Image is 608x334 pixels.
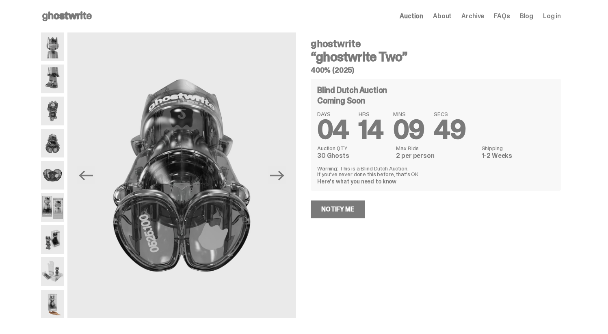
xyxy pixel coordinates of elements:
[520,13,533,19] a: Blog
[317,166,554,177] p: Warning: This is a Blind Dutch Auction. If you’ve never done this before, that’s OK.
[461,13,484,19] a: Archive
[41,225,64,254] img: ghostwrite_Two_Media_11.png
[482,153,554,159] dd: 1-2 Weeks
[359,113,383,147] span: 14
[317,86,387,94] h4: Blind Dutch Auction
[317,145,391,151] dt: Auction QTY
[41,97,64,125] img: ghostwrite_Two_Media_5.png
[317,97,554,105] div: Coming Soon
[317,111,349,117] span: DAYS
[396,153,476,159] dd: 2 per person
[41,161,64,190] img: ghostwrite_Two_Media_8.png
[359,111,383,117] span: HRS
[434,111,465,117] span: SECS
[393,111,424,117] span: MINS
[311,39,561,49] h4: ghostwrite
[482,145,554,151] dt: Shipping
[41,65,64,93] img: ghostwrite_Two_Media_3.png
[311,67,561,74] h5: 400% (2025)
[41,257,64,286] img: ghostwrite_Two_Media_13.png
[543,13,561,19] a: Log in
[317,153,391,159] dd: 30 Ghosts
[400,13,423,19] a: Auction
[311,50,561,63] h3: “ghostwrite Two”
[41,193,64,222] img: ghostwrite_Two_Media_10.png
[296,32,525,318] img: ghostwrite_Two_Media_8.png
[41,129,64,158] img: ghostwrite_Two_Media_6.png
[77,166,95,184] button: Previous
[311,200,365,218] a: Notify Me
[433,13,452,19] a: About
[393,113,424,147] span: 09
[41,290,64,319] img: ghostwrite_Two_Media_14.png
[41,32,64,61] img: ghostwrite_Two_Media_1.png
[434,113,465,147] span: 49
[317,113,349,147] span: 04
[67,32,296,318] img: ghostwrite_Two_Media_6.png
[317,178,396,185] a: Here's what you need to know
[494,13,510,19] a: FAQs
[268,166,286,184] button: Next
[396,145,476,151] dt: Max Bids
